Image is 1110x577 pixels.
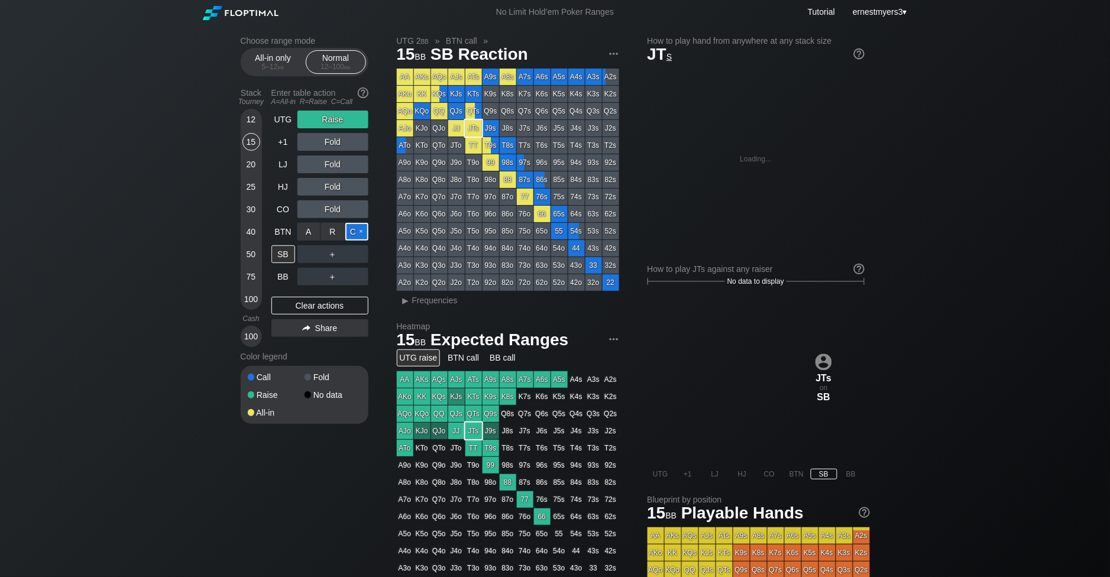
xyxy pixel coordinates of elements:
[465,120,482,137] div: JTs
[414,103,431,119] div: KQo
[568,371,585,388] div: A4s
[585,406,602,422] div: Q3s
[853,262,866,275] img: help.32db89a4.svg
[815,354,832,370] img: icon-avatar.b40e07d9.svg
[483,388,499,405] div: K9s
[568,240,585,257] div: 44
[568,103,585,119] div: Q4s
[603,137,619,154] div: T2s
[465,274,482,291] div: T2o
[534,406,551,422] div: Q6s
[297,178,368,196] div: Fold
[414,137,431,154] div: KTo
[551,189,568,205] div: 75s
[242,290,260,308] div: 100
[727,277,784,286] span: No data to display
[517,371,533,388] div: A7s
[585,388,602,405] div: K3s
[356,228,363,234] span: ✕
[534,120,551,137] div: J6s
[448,171,465,188] div: J8o
[483,206,499,222] div: 96o
[465,69,482,85] div: ATs
[395,46,428,65] span: 15
[500,240,516,257] div: 84o
[448,371,465,388] div: AJs
[585,154,602,171] div: 93s
[500,154,516,171] div: 98s
[271,319,368,337] div: Share
[478,7,632,20] div: No Limit Hold’em Poker Ranges
[551,240,568,257] div: 54o
[465,171,482,188] div: T8o
[397,137,413,154] div: ATo
[585,189,602,205] div: 73s
[431,406,448,422] div: QQ
[271,178,295,196] div: HJ
[603,388,619,405] div: K2s
[248,391,305,399] div: Raise
[603,223,619,239] div: 52s
[500,257,516,274] div: 83o
[517,69,533,85] div: A7s
[395,35,431,46] span: UTG 2
[414,223,431,239] div: K5o
[568,189,585,205] div: 74s
[534,154,551,171] div: 96s
[585,274,602,291] div: 32o
[465,371,482,388] div: ATs
[414,257,431,274] div: K3o
[236,98,267,106] div: Tourney
[648,264,865,274] div: How to play JTs against any raiser
[534,189,551,205] div: 76s
[465,137,482,154] div: TT
[585,120,602,137] div: J3s
[483,103,499,119] div: Q9s
[603,103,619,119] div: Q2s
[808,7,835,17] a: Tutorial
[483,171,499,188] div: 98o
[397,223,413,239] div: A5o
[414,189,431,205] div: K7o
[465,406,482,422] div: QTs
[297,223,368,241] div: Call
[397,206,413,222] div: A6o
[414,171,431,188] div: K8o
[431,371,448,388] div: AQs
[585,137,602,154] div: T3s
[448,223,465,239] div: J5o
[483,120,499,137] div: J9s
[397,423,413,439] div: AJo
[534,171,551,188] div: 86s
[414,69,431,85] div: AKs
[585,257,602,274] div: 33
[603,86,619,102] div: K2s
[242,268,260,286] div: 75
[236,83,267,111] div: Stack
[603,171,619,188] div: 82s
[271,297,368,315] div: Clear actions
[429,46,530,65] span: SB Reaction
[397,120,413,137] div: AJo
[568,206,585,222] div: 64s
[500,274,516,291] div: 82o
[397,103,413,119] div: AQo
[395,331,428,351] span: 15
[397,189,413,205] div: A7o
[483,86,499,102] div: K9s
[858,506,871,519] img: help.32db89a4.svg
[568,69,585,85] div: A4s
[448,154,465,171] div: J9o
[500,171,516,188] div: 88
[517,240,533,257] div: 74o
[397,171,413,188] div: A8o
[585,371,602,388] div: A3s
[607,333,620,346] img: ellipsis.fd386fe8.svg
[568,171,585,188] div: 84s
[448,274,465,291] div: J2o
[500,103,516,119] div: Q8s
[445,349,482,367] div: BTN call
[568,223,585,239] div: 54s
[431,206,448,222] div: Q6o
[248,373,305,381] div: Call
